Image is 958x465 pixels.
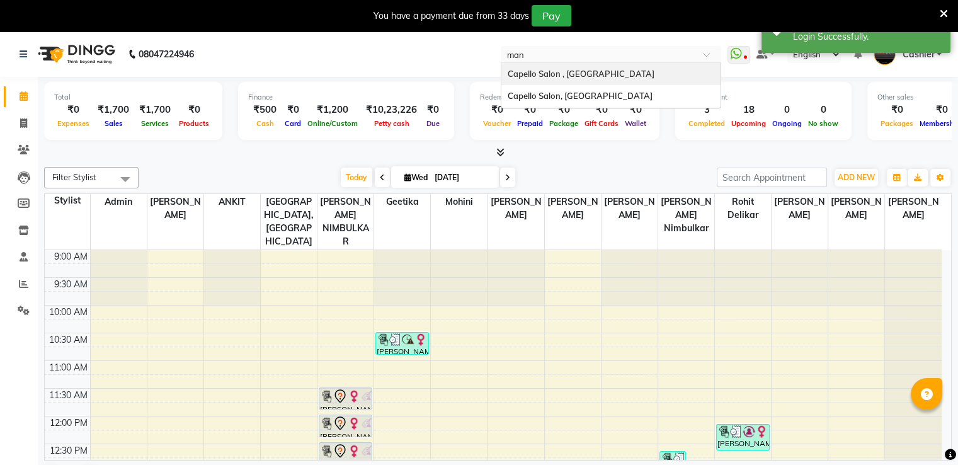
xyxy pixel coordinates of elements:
div: ₹0 [546,103,581,117]
span: [GEOGRAPHIC_DATA], [GEOGRAPHIC_DATA] [261,194,317,250]
span: [PERSON_NAME] [828,194,884,223]
span: Prepaid [514,119,546,128]
div: 10:00 AM [47,306,90,319]
img: logo [32,37,118,72]
div: 0 [769,103,805,117]
span: ADD NEW [838,173,875,182]
div: Stylist [45,194,90,207]
span: Products [176,119,212,128]
div: ₹1,700 [93,103,134,117]
span: mohini [431,194,487,210]
div: ₹1,700 [134,103,176,117]
span: Voucher [480,119,514,128]
span: Wallet [622,119,649,128]
div: Finance [248,92,444,103]
span: [PERSON_NAME] [885,194,942,223]
input: 2025-09-03 [431,168,494,187]
span: Today [341,168,372,187]
span: Sales [101,119,126,128]
span: Geetika [374,194,430,210]
div: ₹0 [877,103,916,117]
div: [PERSON_NAME], TK01, 12:00 PM-12:25 PM, Full Arms [GEOGRAPHIC_DATA] [319,415,372,437]
span: Rohit delikar [715,194,771,223]
span: No show [805,119,841,128]
div: ₹10,23,226 [361,103,422,117]
span: [PERSON_NAME] [545,194,601,223]
div: You have a payment due from 33 days [374,9,529,23]
div: 10:30 AM [47,333,90,347]
span: [PERSON_NAME] nimbulkar [658,194,714,236]
span: Wed [401,173,431,182]
input: Search Appointment [717,168,827,187]
span: [PERSON_NAME] NIMBULKAR [317,194,374,250]
div: ₹0 [581,103,622,117]
button: ADD NEW [835,169,878,187]
span: Completed [685,119,728,128]
span: Services [138,119,172,128]
span: [PERSON_NAME] [602,194,658,223]
span: Package [546,119,581,128]
ng-dropdown-panel: Options list [501,62,721,108]
span: Capello Salon, [GEOGRAPHIC_DATA] [508,91,653,101]
span: Due [423,119,443,128]
div: Login Successfully. [793,30,941,43]
b: 08047224946 [139,37,194,72]
div: ₹0 [176,103,212,117]
span: Cashier [902,48,934,61]
span: Petty cash [371,119,413,128]
span: Capello Salon , [GEOGRAPHIC_DATA] [508,69,654,79]
div: Total [54,92,212,103]
div: ₹0 [54,103,93,117]
span: [PERSON_NAME] [147,194,203,223]
span: Ongoing [769,119,805,128]
div: ₹1,200 [304,103,361,117]
span: Cash [253,119,277,128]
span: ANKIT [204,194,260,210]
div: ₹0 [622,103,649,117]
img: Cashier [874,43,896,65]
div: 12:30 PM [47,444,90,457]
div: Appointment [685,92,841,103]
div: [PERSON_NAME], TK05, 12:10 PM-12:40 PM, Wash & Hair Style (Blow Dry) [717,425,769,450]
span: [PERSON_NAME] [772,194,828,223]
span: [PERSON_NAME] [488,194,544,223]
div: 11:00 AM [47,361,90,374]
div: 3 [685,103,728,117]
button: Pay [532,5,571,26]
span: Packages [877,119,916,128]
div: 11:30 AM [47,389,90,402]
div: 12:00 PM [47,416,90,430]
div: 0 [805,103,841,117]
div: 9:30 AM [52,278,90,291]
div: ₹0 [422,103,444,117]
div: ₹500 [248,103,282,117]
span: Expenses [54,119,93,128]
span: Admin [91,194,147,210]
div: Redemption [480,92,649,103]
span: Card [282,119,304,128]
div: 9:00 AM [52,250,90,263]
div: [PERSON_NAME], TK04, 10:30 AM-10:55 AM, Hair Wash (Loreal) [376,333,428,354]
span: Upcoming [728,119,769,128]
span: Filter Stylist [52,172,96,182]
div: ₹0 [282,103,304,117]
div: ₹0 [480,103,514,117]
div: [PERSON_NAME], TK01, 11:30 AM-11:55 AM, Full Legs Waxing Rica [319,388,372,409]
span: Online/Custom [304,119,361,128]
span: Gift Cards [581,119,622,128]
div: ₹0 [514,103,546,117]
div: 18 [728,103,769,117]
